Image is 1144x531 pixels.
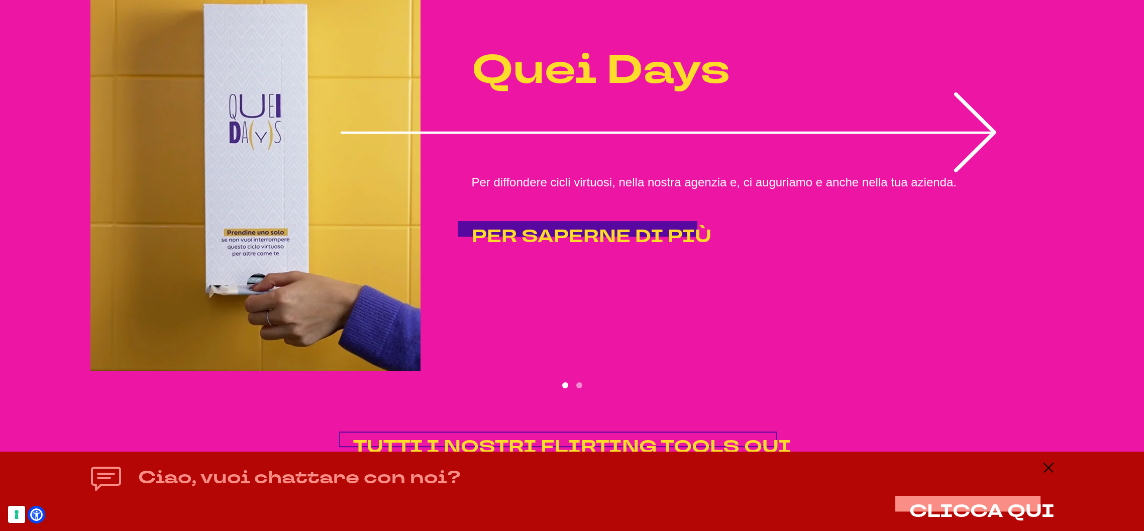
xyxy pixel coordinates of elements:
[909,499,1055,523] span: CLICCA QUI
[353,435,791,459] span: TUTTI I NOSTRI FLIRTING TOOLS QUI
[472,173,1018,192] p: Per diffondere cicli virtuosi, nella nostra agenzia e, ci auguriamo e anche nella tua azienda.
[576,382,582,388] button: Go to slide 2
[562,382,568,388] button: Go to slide 1
[472,225,711,249] span: PER SAPERNE DI PIÙ
[30,508,43,521] a: Open Accessibility Menu
[909,502,1055,521] button: CLICCA QUI
[353,438,791,457] a: TUTTI I NOSTRI FLIRTING TOOLS QUI
[8,506,25,523] button: Le tue preferenze relative al consenso per le tecnologie di tracciamento
[90,379,1055,392] ul: Select a slide to show
[138,465,461,490] h4: Ciao, vuoi chattare con noi?
[472,48,1018,92] h4: Quei Days
[472,227,711,247] a: PER SAPERNE DI PIÙ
